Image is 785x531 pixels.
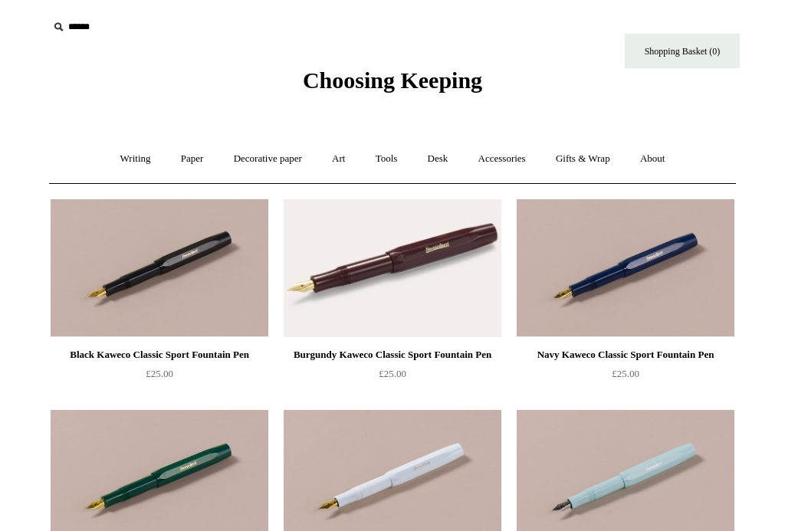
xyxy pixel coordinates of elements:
a: Writing [107,139,165,179]
a: Tools [362,139,412,179]
span: £25.00 [612,368,639,379]
div: Navy Kaweco Classic Sport Fountain Pen [521,346,731,364]
a: Navy Kaweco Classic Sport Fountain Pen Navy Kaweco Classic Sport Fountain Pen [517,199,734,337]
img: Burgundy Kaweco Classic Sport Fountain Pen [284,199,501,337]
a: Accessories [465,139,540,179]
a: Art [318,139,359,179]
span: Choosing Keeping [303,67,482,93]
a: Gifts & Wrap [542,139,624,179]
a: Burgundy Kaweco Classic Sport Fountain Pen £25.00 [284,346,501,408]
a: Desk [414,139,462,179]
a: Shopping Basket (0) [625,34,740,68]
a: Burgundy Kaweco Classic Sport Fountain Pen Burgundy Kaweco Classic Sport Fountain Pen [284,199,501,337]
a: Black Kaweco Classic Sport Fountain Pen £25.00 [51,346,268,408]
a: Black Kaweco Classic Sport Fountain Pen Black Kaweco Classic Sport Fountain Pen [51,199,268,337]
img: Navy Kaweco Classic Sport Fountain Pen [517,199,734,337]
a: Choosing Keeping [303,80,482,90]
a: Navy Kaweco Classic Sport Fountain Pen £25.00 [517,346,734,408]
img: Black Kaweco Classic Sport Fountain Pen [51,199,268,337]
span: £25.00 [379,368,406,379]
div: Black Kaweco Classic Sport Fountain Pen [54,346,264,364]
a: Paper [167,139,218,179]
a: Decorative paper [220,139,316,179]
span: £25.00 [146,368,173,379]
a: About [626,139,679,179]
div: Burgundy Kaweco Classic Sport Fountain Pen [287,346,498,364]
